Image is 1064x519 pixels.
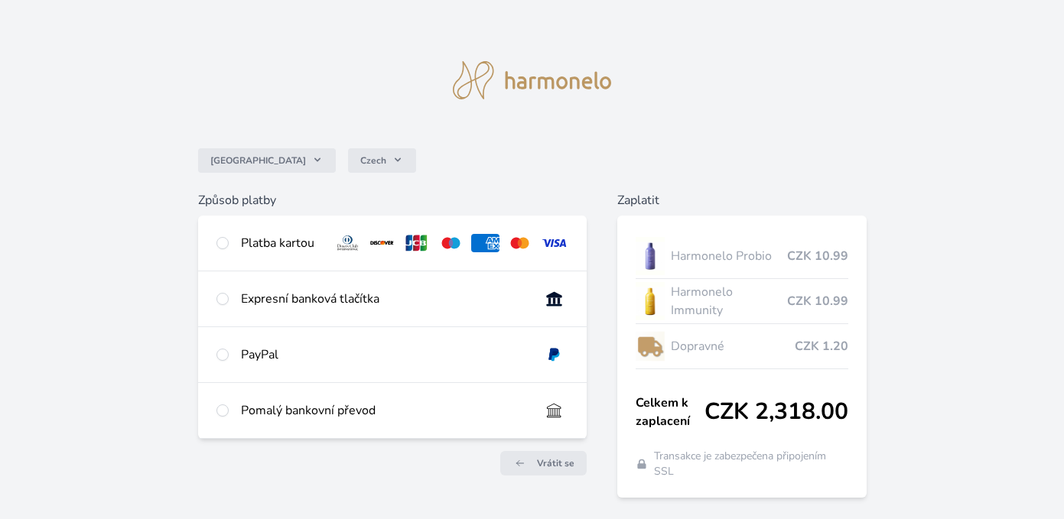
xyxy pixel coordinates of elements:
[506,234,534,252] img: mc.svg
[471,234,499,252] img: amex.svg
[540,345,568,364] img: paypal.svg
[636,394,704,430] span: Celkem k zaplacení
[537,457,574,469] span: Vrátit se
[795,337,848,355] span: CZK 1.20
[636,282,665,320] img: IMMUNITY_se_stinem_x-lo.jpg
[334,234,362,252] img: diners.svg
[241,290,528,308] div: Expresní banková tlačítka
[198,191,587,209] h6: Způsob platby
[437,234,465,252] img: maestro.svg
[540,234,568,252] img: visa.svg
[241,401,528,420] div: Pomalý bankovní převod
[402,234,431,252] img: jcb.svg
[671,247,787,265] span: Harmonelo Probio
[500,451,587,475] a: Vrátit se
[654,449,848,479] span: Transakce je zabezpečena připojením SSL
[360,154,386,167] span: Czech
[368,234,396,252] img: discover.svg
[540,401,568,420] img: bankTransfer_IBAN.svg
[210,154,306,167] span: [GEOGRAPHIC_DATA]
[540,290,568,308] img: onlineBanking_CZ.svg
[636,327,665,365] img: delivery-lo.png
[241,234,322,252] div: Platba kartou
[617,191,867,209] h6: Zaplatit
[704,398,848,426] span: CZK 2,318.00
[198,148,336,173] button: [GEOGRAPHIC_DATA]
[671,337,795,355] span: Dopravné
[671,283,787,320] span: Harmonelo Immunity
[453,61,612,99] img: logo.svg
[787,292,848,310] span: CZK 10.99
[787,247,848,265] span: CZK 10.99
[348,148,416,173] button: Czech
[241,345,528,364] div: PayPal
[636,237,665,275] img: CLEAN_PROBIO_se_stinem_x-lo.jpg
